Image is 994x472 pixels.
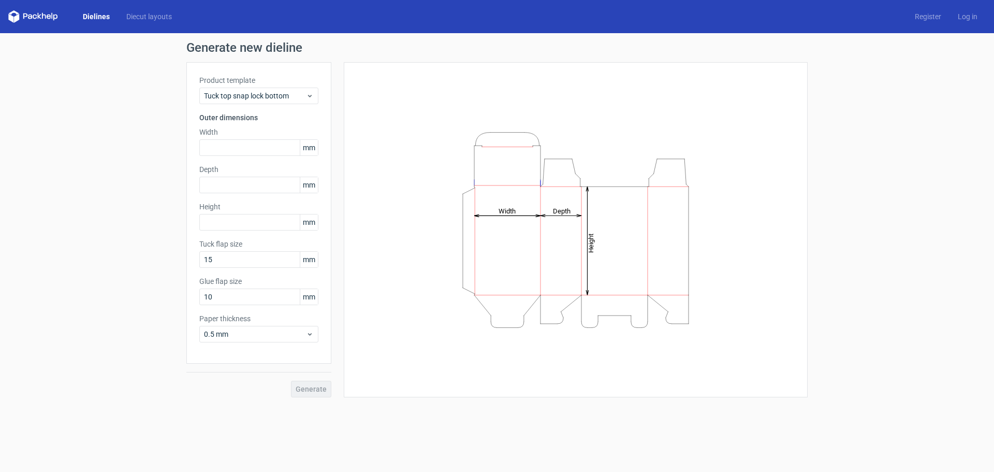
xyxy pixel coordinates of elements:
h3: Outer dimensions [199,112,318,123]
label: Height [199,202,318,212]
label: Width [199,127,318,137]
label: Glue flap size [199,276,318,287]
span: mm [300,214,318,230]
a: Dielines [75,11,118,22]
a: Diecut layouts [118,11,180,22]
label: Product template [199,75,318,85]
h1: Generate new dieline [186,41,808,54]
span: 0.5 mm [204,329,306,339]
label: Paper thickness [199,313,318,324]
tspan: Width [499,207,516,214]
span: mm [300,252,318,267]
label: Depth [199,164,318,175]
tspan: Height [587,233,595,252]
label: Tuck flap size [199,239,318,249]
span: mm [300,140,318,155]
span: mm [300,289,318,305]
tspan: Depth [553,207,571,214]
span: Tuck top snap lock bottom [204,91,306,101]
a: Log in [949,11,986,22]
a: Register [907,11,949,22]
span: mm [300,177,318,193]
